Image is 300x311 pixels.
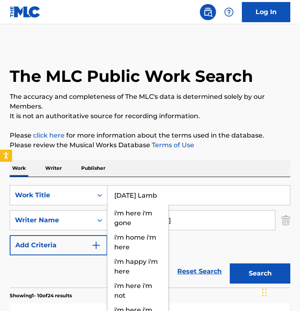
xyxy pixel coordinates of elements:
[114,258,158,275] span: i'm happy i'm here
[10,185,290,288] form: Search Form
[114,282,152,299] span: i'm here i'm not
[10,160,28,177] p: Work
[150,141,194,149] a: Terms of Use
[200,4,216,20] a: Public Search
[203,7,213,17] img: search
[10,131,290,140] p: Please for more information about the terms used in the database.
[260,272,300,311] iframe: Chat Widget
[33,131,65,139] a: click here
[10,66,253,86] h1: The MLC Public Work Search
[173,263,226,280] a: Reset Search
[242,2,290,22] a: Log In
[10,292,72,299] p: Showing 1 - 10 of 24 results
[114,234,156,251] span: i'm home i'm here
[10,140,290,150] p: Please review the Musical Works Database
[15,215,88,225] div: Writer Name
[221,4,237,20] div: Help
[10,235,107,255] button: Add Criteria
[224,7,234,17] img: help
[281,210,290,230] img: Delete Criterion
[230,263,290,284] button: Search
[10,6,41,18] img: MLC Logo
[10,92,290,111] p: The accuracy and completeness of The MLC's data is determined solely by our Members.
[15,190,88,200] div: Work Title
[10,111,290,121] p: It is not an authoritative source for recording information.
[114,209,152,227] span: i'm here i'm gone
[262,280,267,305] div: Drag
[79,160,108,177] p: Publisher
[91,240,101,250] img: 9d2ae6d4665cec9f34b9.svg
[43,160,64,177] p: Writer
